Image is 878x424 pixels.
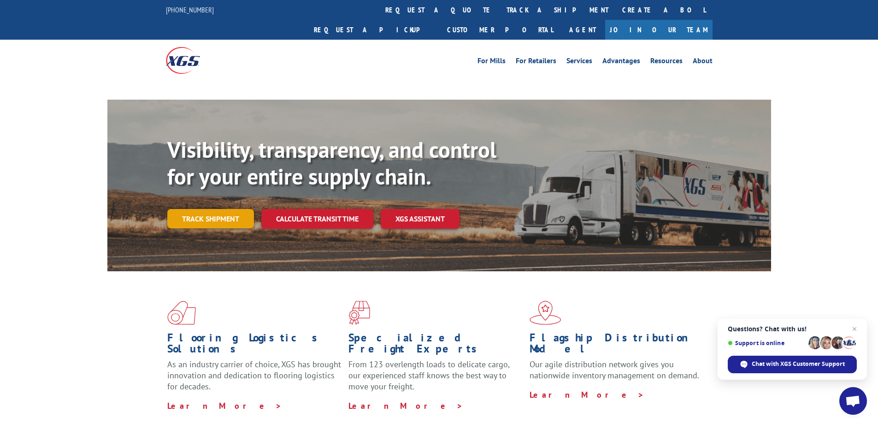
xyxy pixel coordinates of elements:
[605,20,713,40] a: Join Our Team
[477,57,506,67] a: For Mills
[348,301,370,325] img: xgs-icon-focused-on-flooring-red
[560,20,605,40] a: Agent
[167,135,496,191] b: Visibility, transparency, and control for your entire supply chain.
[348,332,523,359] h1: Specialized Freight Experts
[167,209,254,228] a: Track shipment
[602,57,640,67] a: Advantages
[530,389,644,400] a: Learn More >
[650,57,683,67] a: Resources
[167,359,341,392] span: As an industry carrier of choice, XGS has brought innovation and dedication to flooring logistics...
[261,209,373,229] a: Calculate transit time
[167,301,196,325] img: xgs-icon-total-supply-chain-intelligence-red
[167,332,342,359] h1: Flooring Logistics Solutions
[348,359,523,400] p: From 123 overlength loads to delicate cargo, our experienced staff knows the best way to move you...
[849,323,860,334] span: Close chat
[166,5,214,14] a: [PHONE_NUMBER]
[530,359,699,381] span: Our agile distribution network gives you nationwide inventory management on demand.
[307,20,440,40] a: Request a pickup
[728,325,857,333] span: Questions? Chat with us!
[728,340,805,346] span: Support is online
[566,57,592,67] a: Services
[752,360,845,368] span: Chat with XGS Customer Support
[530,301,561,325] img: xgs-icon-flagship-distribution-model-red
[348,400,463,411] a: Learn More >
[530,332,704,359] h1: Flagship Distribution Model
[440,20,560,40] a: Customer Portal
[728,356,857,373] div: Chat with XGS Customer Support
[839,387,867,415] div: Open chat
[381,209,460,229] a: XGS ASSISTANT
[167,400,282,411] a: Learn More >
[693,57,713,67] a: About
[516,57,556,67] a: For Retailers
